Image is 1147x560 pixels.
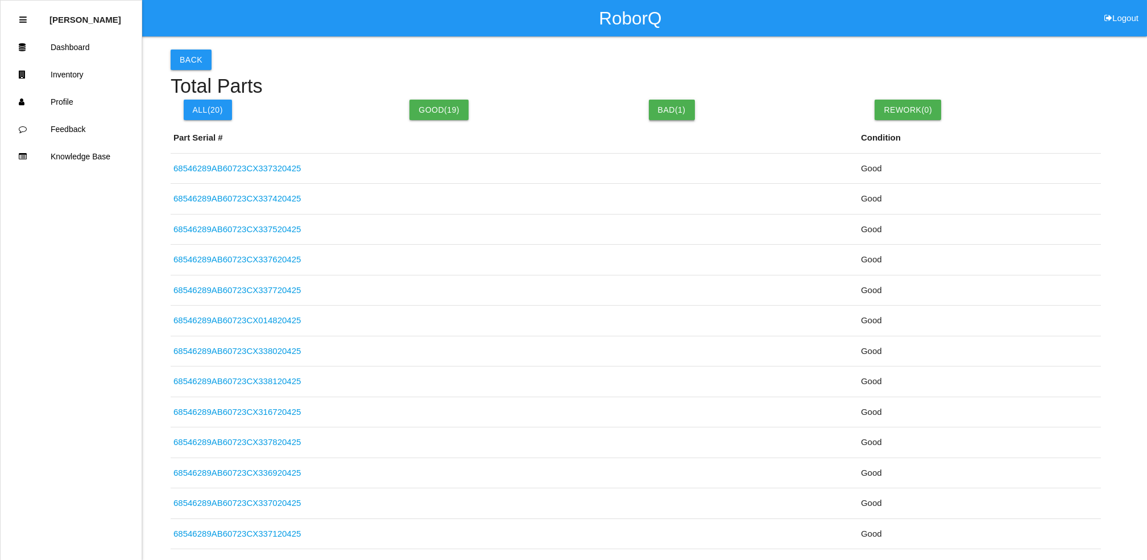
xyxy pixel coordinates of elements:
[858,458,1074,488] td: Good
[173,498,301,508] a: 68546289AB60723CX337020425
[171,76,1101,97] h4: Total Parts
[858,131,1074,153] th: Condition
[858,306,1074,336] td: Good
[1,143,142,170] a: Knowledge Base
[1,88,142,116] a: Profile
[858,245,1074,275] td: Good
[173,346,301,356] a: 68546289AB60723CX338020425
[173,437,301,447] a: 68546289AB60723CX337820425
[173,407,301,417] a: 68546289AB60723CX316720425
[858,488,1074,519] td: Good
[1,34,142,61] a: Dashboard
[858,367,1074,397] td: Good
[173,254,301,264] a: 68546289AB60723CX337620425
[173,224,301,234] a: 68546289AB60723CX337520425
[858,153,1074,184] td: Good
[19,6,27,34] div: Close
[875,100,941,120] button: Rework(0)
[858,184,1074,215] td: Good
[171,50,212,70] button: Back
[409,100,469,120] button: Good(19)
[173,163,301,173] a: 68546289AB60723CX337320425
[649,100,695,120] button: Bad(1)
[173,315,301,325] a: 68546289AB60723CX014820425
[1,116,142,143] a: Feedback
[858,518,1074,549] td: Good
[173,529,301,538] a: 68546289AB60723CX337120425
[858,275,1074,306] td: Good
[858,336,1074,367] td: Good
[173,285,301,295] a: 68546289AB60723CX337720425
[1,61,142,88] a: Inventory
[173,468,301,477] a: 68546289AB60723CX336920425
[173,376,301,386] a: 68546289AB60723CX338120425
[858,427,1074,458] td: Good
[49,6,121,24] p: Diego Altamirano
[173,193,301,203] a: 68546289AB60723CX337420425
[171,131,858,153] th: Part Serial #
[858,397,1074,427] td: Good
[858,214,1074,245] td: Good
[184,100,232,120] button: All(20)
